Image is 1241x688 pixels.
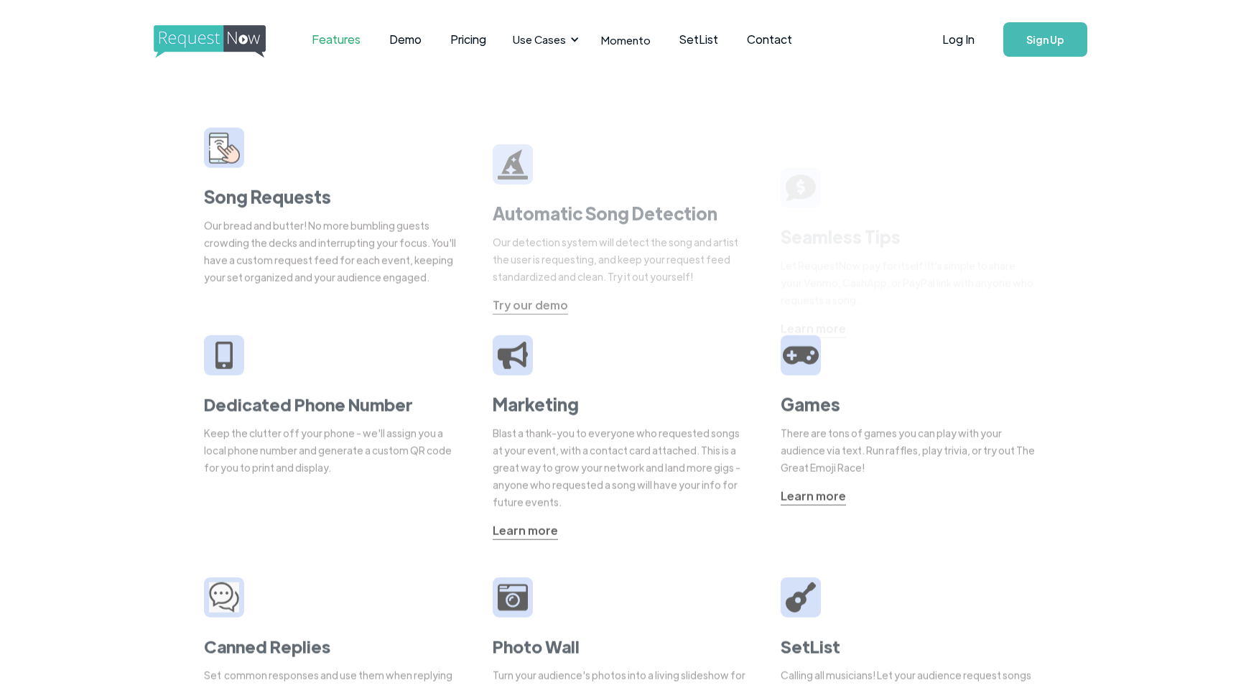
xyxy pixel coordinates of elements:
strong: Song Requests [204,185,331,208]
strong: Seamless Tips [781,225,901,247]
a: home [154,25,261,54]
strong: SetList [781,635,840,658]
img: camera icon [209,582,239,613]
a: Features [297,17,375,62]
img: megaphone [498,342,528,368]
div: There are tons of games you can play with your audience via text. Run raffles, play trivia, or tr... [781,424,1037,476]
img: video game [783,340,819,369]
img: tip sign [786,172,816,203]
strong: Automatic Song Detection [493,202,717,224]
a: Pricing [436,17,501,62]
div: Keep the clutter off your phone - we'll assign you a local phone number and generate a custom QR ... [204,424,460,476]
div: Use Cases [513,32,566,47]
a: Contact [733,17,807,62]
a: Momento [587,19,665,61]
div: Blast a thank-you to everyone who requested songs at your event, with a contact card attached. Th... [493,424,749,511]
img: wizard hat [498,149,528,180]
a: SetList [665,17,733,62]
strong: Dedicated Phone Number [204,393,413,416]
a: Learn more [781,320,846,338]
div: Use Cases [504,17,583,62]
div: Learn more [493,522,558,539]
a: Learn more [493,522,558,540]
div: Try our demo [493,297,568,314]
div: Learn more [781,320,846,337]
strong: Photo Wall [493,635,580,658]
img: iphone [215,341,233,369]
a: Log In [928,14,989,65]
div: Our bread and butter! No more bumbling guests crowding the decks and interrupting your focus. You... [204,217,460,286]
div: Our detection system will detect the song and artist the user is requesting, and keep your reques... [493,233,749,285]
a: Demo [375,17,436,62]
div: Learn more [781,488,846,505]
a: Sign Up [1003,22,1087,57]
div: Let RequestNow pay for itself! It's simple to share your Venmo, CashApp, or PayPal link with anyo... [781,256,1037,308]
a: Try our demo [493,297,568,315]
a: Learn more [781,488,846,506]
img: guitar [786,582,816,613]
img: requestnow logo [154,25,292,58]
strong: Marketing [493,393,579,415]
img: camera icon [498,582,528,613]
strong: Canned Replies [204,635,330,658]
strong: Games [781,393,840,415]
img: smarphone [209,132,240,163]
